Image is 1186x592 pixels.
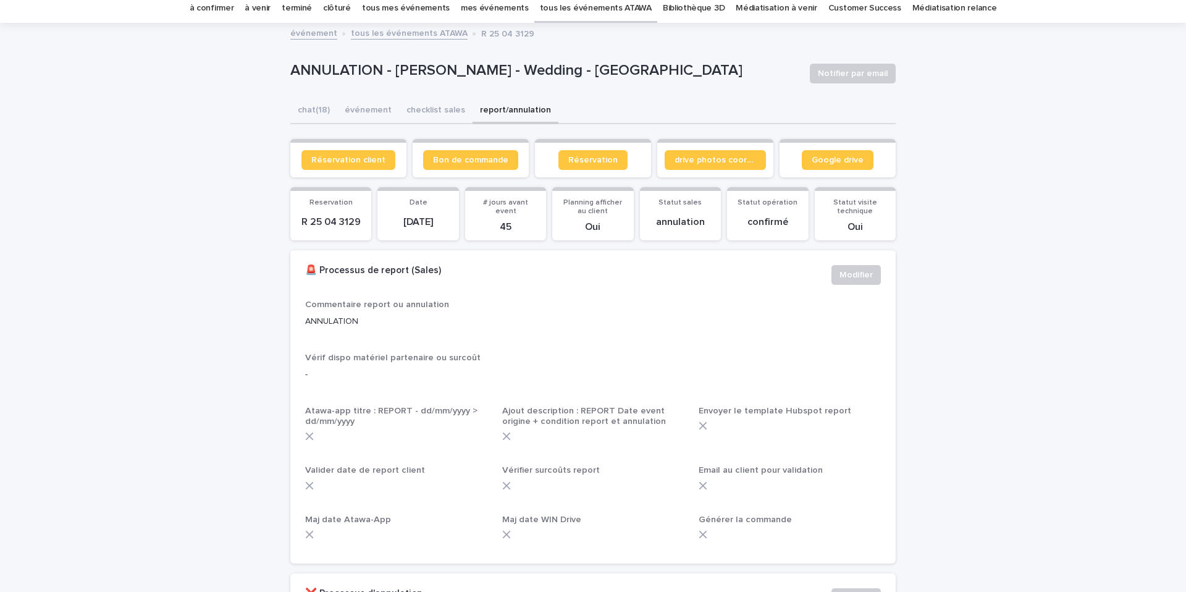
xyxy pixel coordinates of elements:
a: drive photos coordinateur [665,150,766,170]
h2: 🚨 Processus de report (Sales) [305,265,441,276]
p: [DATE] [385,216,451,228]
span: Statut visite technique [833,199,877,215]
span: Statut sales [658,199,702,206]
span: Google drive [812,156,864,164]
a: Réservation client [301,150,395,170]
span: Date [410,199,427,206]
button: report/annulation [473,98,558,124]
span: Modifier [839,269,873,281]
button: checklist sales [399,98,473,124]
span: Planning afficher au client [563,199,622,215]
p: 45 [473,221,539,233]
a: Bon de commande [423,150,518,170]
span: Atawa-app titre : REPORT - dd/mm/yyyy > dd/mm/yyyy [305,407,477,426]
p: - [305,368,881,381]
span: Envoyer le template Hubspot report [699,407,851,415]
span: drive photos coordinateur [675,156,756,164]
button: Modifier [831,265,881,285]
span: Notifier par email [818,67,888,80]
span: Vérifier surcoûts report [502,466,600,475]
span: # jours avant event [483,199,528,215]
span: Statut opération [738,199,797,206]
p: R 25 04 3129 [481,26,534,40]
span: Bon de commande [433,156,508,164]
span: Réservation [568,156,618,164]
p: Oui [560,221,626,233]
span: Maj date WIN Drive [502,515,581,524]
p: ANNULATION - [PERSON_NAME] - Wedding - [GEOGRAPHIC_DATA] [290,62,800,80]
a: Google drive [802,150,873,170]
span: Réservation client [311,156,385,164]
p: ANNULATION [305,315,881,328]
span: Reservation [309,199,353,206]
span: Vérif dispo matériel partenaire ou surcoût [305,353,481,362]
button: événement [337,98,399,124]
p: Oui [822,221,888,233]
span: Générer la commande [699,515,792,524]
a: tous les événements ATAWA [351,25,468,40]
span: Email au client pour validation [699,466,823,475]
span: Valider date de report client [305,466,425,475]
a: Réservation [558,150,628,170]
button: Notifier par email [810,64,896,83]
p: annulation [647,216,713,228]
p: R 25 04 3129 [298,216,364,228]
a: événement [290,25,337,40]
span: Commentaire report ou annulation [305,300,449,309]
p: confirmé [734,216,801,228]
span: Maj date Atawa-App [305,515,391,524]
span: Ajout description : REPORT Date event origine + condition report et annulation [502,407,666,426]
button: chat (18) [290,98,337,124]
